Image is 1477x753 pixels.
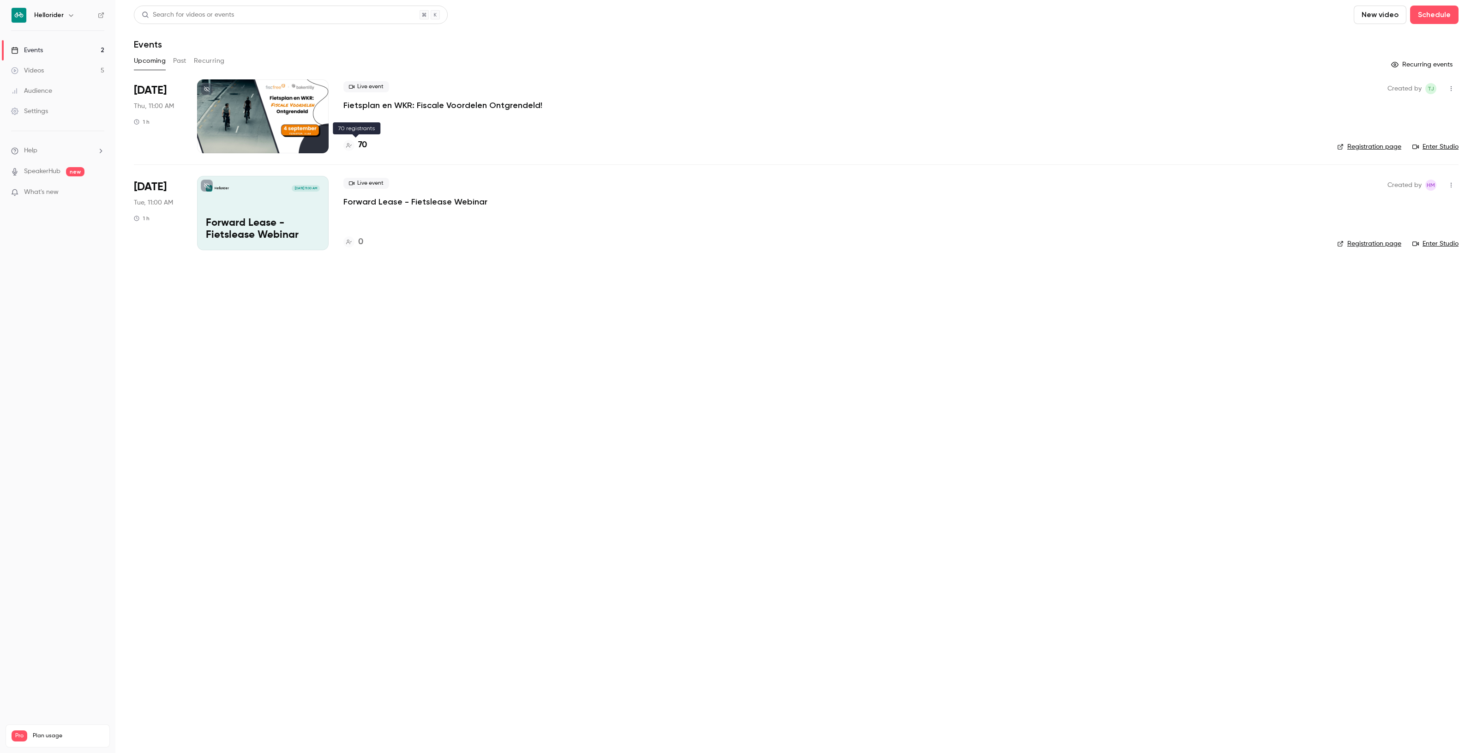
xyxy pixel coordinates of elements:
span: new [66,167,84,176]
span: What's new [24,187,59,197]
span: HM [1427,180,1435,191]
div: Videos [11,66,44,75]
li: help-dropdown-opener [11,146,104,156]
a: Fietsplan en WKR: Fiscale Voordelen Ontgrendeld! [343,100,542,111]
a: Forward Lease - Fietslease WebinarHellorider[DATE] 11:00 AMForward Lease - Fietslease Webinar [197,176,329,250]
h4: 70 [358,139,367,151]
span: [DATE] [134,180,167,194]
span: TJ [1428,83,1434,94]
span: Tue, 11:00 AM [134,198,173,207]
div: 1 h [134,215,150,222]
span: Live event [343,178,389,189]
a: Enter Studio [1412,239,1459,248]
a: SpeakerHub [24,167,60,176]
h1: Events [134,39,162,50]
div: Audience [11,86,52,96]
div: 1 h [134,118,150,126]
div: Sep 30 Tue, 11:00 AM (Europe/Amsterdam) [134,176,182,250]
span: Live event [343,81,389,92]
h6: Hellorider [34,11,64,20]
span: [DATE] [134,83,167,98]
button: Upcoming [134,54,166,68]
button: Past [173,54,186,68]
div: Events [11,46,43,55]
span: Help [24,146,37,156]
p: Hellorider [215,186,229,191]
span: Pro [12,730,27,741]
img: Hellorider [12,8,26,23]
a: Registration page [1337,142,1401,151]
button: New video [1354,6,1406,24]
a: Registration page [1337,239,1401,248]
a: 70 [343,139,367,151]
div: Settings [11,107,48,116]
span: Thu, 11:00 AM [134,102,174,111]
button: Recurring events [1387,57,1459,72]
a: Enter Studio [1412,142,1459,151]
span: Toon Jongerius [1425,83,1436,94]
h4: 0 [358,236,363,248]
a: Forward Lease - Fietslease Webinar [343,196,487,207]
span: Heleen Mostert [1425,180,1436,191]
div: Search for videos or events [142,10,234,20]
div: Sep 4 Thu, 11:00 AM (Europe/Amsterdam) [134,79,182,153]
button: Recurring [194,54,225,68]
span: Plan usage [33,732,104,740]
p: Forward Lease - Fietslease Webinar [206,217,320,241]
span: Created by [1387,83,1422,94]
button: Schedule [1410,6,1459,24]
span: Created by [1387,180,1422,191]
span: [DATE] 11:00 AM [292,185,319,192]
a: 0 [343,236,363,248]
